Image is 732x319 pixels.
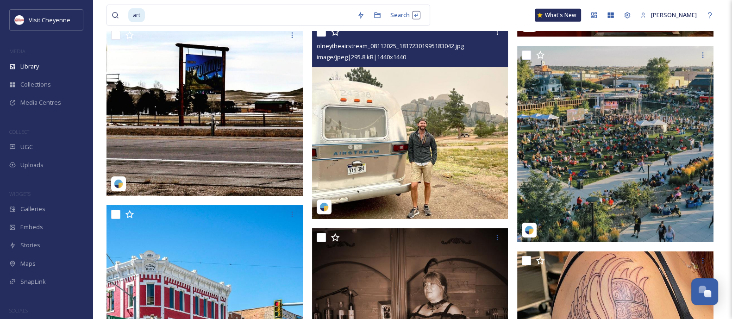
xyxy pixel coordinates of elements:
span: MEDIA [9,48,25,55]
img: snapsea-logo.png [114,179,123,188]
a: [PERSON_NAME] [636,6,701,24]
span: Uploads [20,161,44,169]
span: Galleries [20,205,45,213]
span: COLLECT [9,128,29,135]
span: image/jpeg | 295.8 kB | 1440 x 1440 [317,53,406,61]
span: WIDGETS [9,190,31,197]
img: olneytheairstream_08112025_18172301995183042.jpg [312,23,508,219]
span: Stories [20,241,40,250]
img: optafk_08112025_17932530529889540.jpg [106,26,303,196]
img: snapsea-logo.png [319,202,329,212]
a: What's New [535,9,581,22]
span: SnapLink [20,277,46,286]
img: visit_cheyenne_logo.jpeg [15,15,24,25]
span: Collections [20,80,51,89]
span: Embeds [20,223,43,231]
button: Open Chat [691,278,718,305]
span: olneytheairstream_08112025_18172301995183042.jpg [317,42,464,50]
div: Search [386,6,425,24]
img: edgefestwy_08112025_17882869628859477.jpg [517,46,713,242]
span: SOCIALS [9,307,28,314]
img: snapsea-logo.png [525,225,534,235]
span: [PERSON_NAME] [651,11,697,19]
span: UGC [20,143,33,151]
span: Visit Cheyenne [29,16,70,24]
span: Library [20,62,39,71]
span: Maps [20,259,36,268]
span: art [128,8,145,22]
span: Media Centres [20,98,61,107]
